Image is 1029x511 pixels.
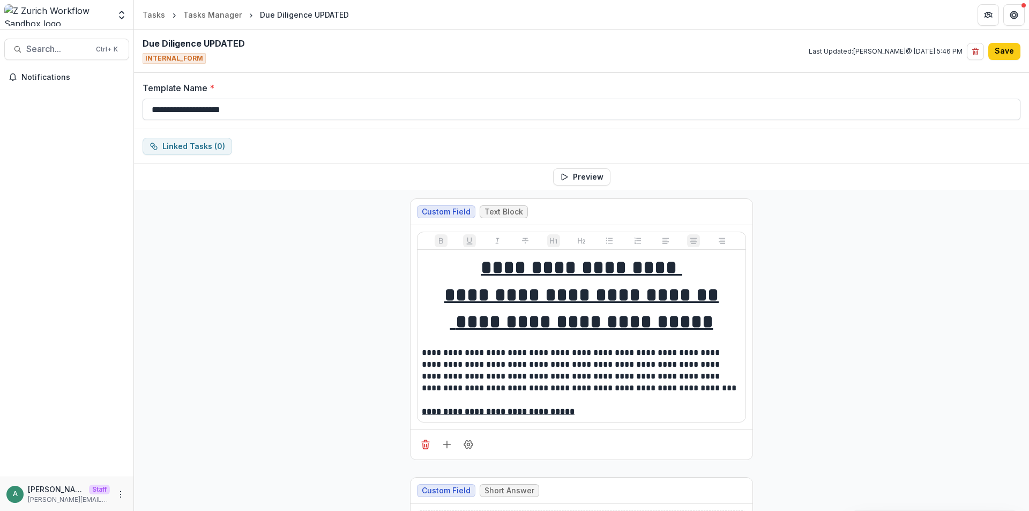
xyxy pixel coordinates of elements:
button: Save [988,43,1020,60]
button: Ordered List [631,234,644,247]
button: Italicize [491,234,504,247]
span: Short Answer [484,486,534,495]
button: Heading 1 [547,234,560,247]
a: Tasks Manager [179,7,246,23]
button: Search... [4,39,129,60]
button: Open entity switcher [114,4,129,26]
a: Tasks [138,7,169,23]
span: Search... [26,44,90,54]
button: Delete template [967,43,984,60]
button: Align Right [715,234,728,247]
p: [PERSON_NAME][EMAIL_ADDRESS][DOMAIN_NAME] [28,484,85,495]
div: Tasks [143,9,165,20]
button: Notifications [4,69,129,86]
button: Partners [978,4,999,26]
button: Bold [435,234,448,247]
div: anveet@trytemelio.com [13,491,18,498]
img: Z Zurich Workflow Sandbox logo [4,4,110,26]
button: Strike [519,234,532,247]
p: [PERSON_NAME][EMAIL_ADDRESS][DOMAIN_NAME] [28,495,110,505]
div: Ctrl + K [94,43,120,55]
button: More [114,488,127,501]
p: Last Updated: [PERSON_NAME] @ [DATE] 5:46 PM [809,47,963,56]
h2: Due Diligence UPDATED [143,39,245,49]
span: Custom Field [422,208,471,217]
p: Staff [89,485,110,494]
button: Underline [463,234,476,247]
button: Add field [438,436,456,453]
label: Template Name [143,82,1014,94]
div: Due Diligence UPDATED [260,9,349,20]
button: Align Left [659,234,672,247]
nav: breadcrumb [138,7,353,23]
button: Field Settings [460,436,477,453]
button: dependent-tasks [143,138,232,155]
div: Tasks Manager [183,9,242,20]
button: Bullet List [603,234,616,247]
span: Text Block [484,208,523,217]
button: Preview [553,168,610,186]
span: INTERNAL_FORM [143,53,206,64]
button: Delete field [417,436,434,453]
button: Heading 2 [575,234,588,247]
button: Get Help [1003,4,1025,26]
span: Custom Field [422,486,471,495]
button: Align Center [687,234,700,247]
span: Notifications [21,73,125,82]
